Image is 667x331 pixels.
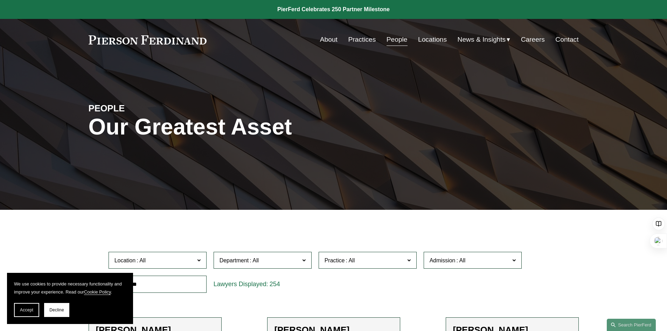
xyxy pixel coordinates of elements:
p: We use cookies to provide necessary functionality and improve your experience. Read our . [14,280,126,296]
a: People [387,33,408,46]
a: About [320,33,338,46]
span: News & Insights [458,34,506,46]
h4: PEOPLE [89,103,211,114]
span: Location [114,257,136,263]
a: Cookie Policy [84,289,111,295]
span: Admission [430,257,456,263]
h1: Our Greatest Asset [89,114,415,140]
span: Accept [20,308,33,312]
span: Decline [49,308,64,312]
button: Decline [44,303,69,317]
a: Careers [521,33,545,46]
span: Practice [325,257,345,263]
button: Accept [14,303,39,317]
a: Search this site [607,319,656,331]
a: Contact [555,33,578,46]
section: Cookie banner [7,273,133,324]
a: folder dropdown [458,33,510,46]
span: Department [220,257,249,263]
a: Locations [418,33,447,46]
a: Practices [348,33,376,46]
span: 254 [270,281,280,288]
